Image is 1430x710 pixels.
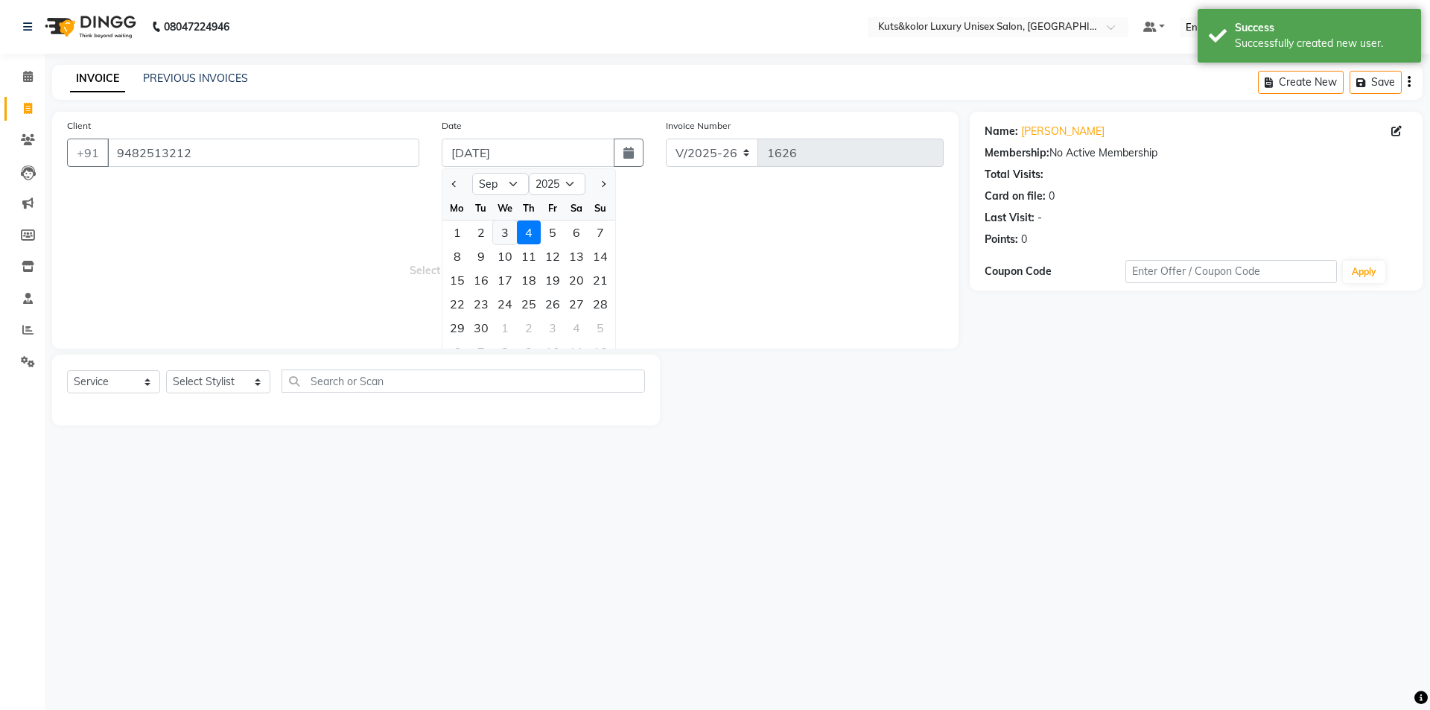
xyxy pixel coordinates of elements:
[469,316,493,340] div: 30
[1235,36,1410,51] div: Successfully created new user.
[493,244,517,268] div: 10
[517,292,541,316] div: Thursday, September 25, 2025
[445,221,469,244] div: 1
[1021,232,1027,247] div: 0
[67,119,91,133] label: Client
[164,6,229,48] b: 08047224946
[469,221,493,244] div: Tuesday, September 2, 2025
[517,316,541,340] div: 2
[517,244,541,268] div: 11
[588,196,612,220] div: Su
[517,340,541,364] div: 9
[565,268,588,292] div: Saturday, September 20, 2025
[1258,71,1344,94] button: Create New
[588,316,612,340] div: Sunday, October 5, 2025
[565,221,588,244] div: Saturday, September 6, 2025
[565,196,588,220] div: Sa
[541,292,565,316] div: 26
[565,340,588,364] div: 11
[1049,188,1055,204] div: 0
[445,316,469,340] div: 29
[517,268,541,292] div: 18
[469,292,493,316] div: 23
[493,196,517,220] div: We
[565,292,588,316] div: 27
[472,173,529,195] select: Select month
[445,268,469,292] div: 15
[517,268,541,292] div: Thursday, September 18, 2025
[445,316,469,340] div: Monday, September 29, 2025
[985,145,1049,161] div: Membership:
[469,268,493,292] div: 16
[493,268,517,292] div: 17
[666,119,731,133] label: Invoice Number
[67,139,109,167] button: +91
[445,196,469,220] div: Mo
[469,221,493,244] div: 2
[565,340,588,364] div: Saturday, October 11, 2025
[517,221,541,244] div: 4
[588,292,612,316] div: Sunday, September 28, 2025
[445,340,469,364] div: Monday, October 6, 2025
[541,221,565,244] div: 5
[565,292,588,316] div: Saturday, September 27, 2025
[1235,20,1410,36] div: Success
[565,268,588,292] div: 20
[985,264,1125,279] div: Coupon Code
[445,292,469,316] div: 22
[985,188,1046,204] div: Card on file:
[1350,71,1402,94] button: Save
[588,316,612,340] div: 5
[469,244,493,268] div: Tuesday, September 9, 2025
[588,244,612,268] div: 14
[588,268,612,292] div: Sunday, September 21, 2025
[565,316,588,340] div: Saturday, October 4, 2025
[445,292,469,316] div: Monday, September 22, 2025
[493,268,517,292] div: Wednesday, September 17, 2025
[445,221,469,244] div: Monday, September 1, 2025
[469,196,493,220] div: Tu
[517,196,541,220] div: Th
[541,244,565,268] div: 12
[1021,124,1105,139] a: [PERSON_NAME]
[541,316,565,340] div: Friday, October 3, 2025
[493,221,517,244] div: Wednesday, September 3, 2025
[143,72,248,85] a: PREVIOUS INVOICES
[517,244,541,268] div: Thursday, September 11, 2025
[517,316,541,340] div: Thursday, October 2, 2025
[565,244,588,268] div: 13
[588,244,612,268] div: Sunday, September 14, 2025
[282,370,645,393] input: Search or Scan
[493,244,517,268] div: Wednesday, September 10, 2025
[107,139,419,167] input: Search by Name/Mobile/Email/Code
[541,292,565,316] div: Friday, September 26, 2025
[517,340,541,364] div: Thursday, October 9, 2025
[1343,261,1385,283] button: Apply
[493,340,517,364] div: Wednesday, October 8, 2025
[445,340,469,364] div: 6
[469,268,493,292] div: Tuesday, September 16, 2025
[493,292,517,316] div: 24
[1037,210,1042,226] div: -
[541,340,565,364] div: Friday, October 10, 2025
[588,221,612,244] div: 7
[469,316,493,340] div: Tuesday, September 30, 2025
[493,292,517,316] div: Wednesday, September 24, 2025
[588,340,612,364] div: Sunday, October 12, 2025
[541,196,565,220] div: Fr
[541,340,565,364] div: 10
[493,221,517,244] div: 3
[445,268,469,292] div: Monday, September 15, 2025
[529,173,585,195] select: Select year
[985,232,1018,247] div: Points:
[565,316,588,340] div: 4
[541,316,565,340] div: 3
[985,145,1408,161] div: No Active Membership
[469,292,493,316] div: Tuesday, September 23, 2025
[541,221,565,244] div: Friday, September 5, 2025
[588,268,612,292] div: 21
[517,292,541,316] div: 25
[448,172,461,196] button: Previous month
[541,268,565,292] div: Friday, September 19, 2025
[985,167,1043,183] div: Total Visits:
